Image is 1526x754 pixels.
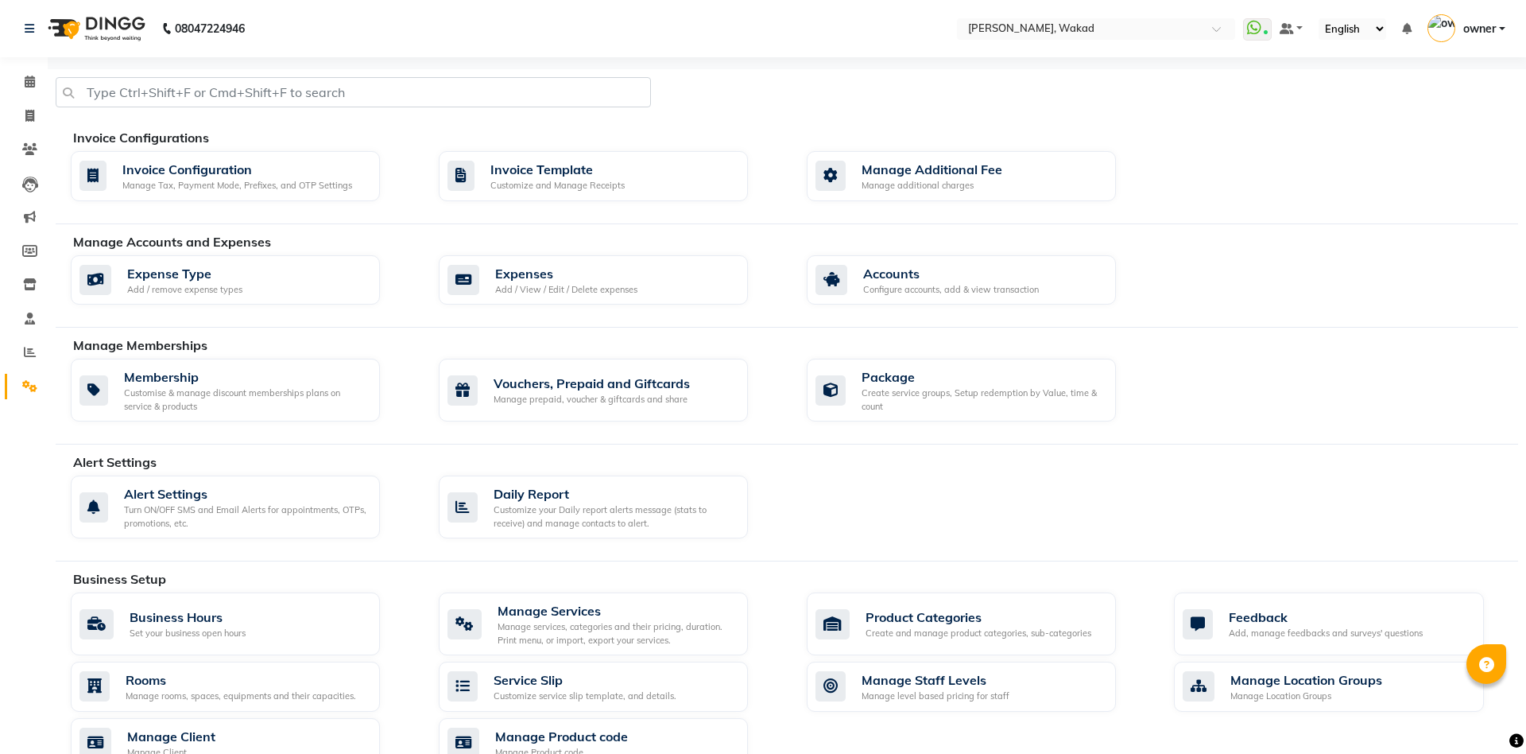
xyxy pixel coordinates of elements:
[130,608,246,627] div: Business Hours
[490,160,625,179] div: Invoice Template
[494,374,690,393] div: Vouchers, Prepaid and Giftcards
[862,670,1009,690] div: Manage Staff Levels
[1229,608,1423,627] div: Feedback
[862,387,1103,413] div: Create service groups, Setup redemption by Value, time & count
[439,476,783,538] a: Daily ReportCustomize your Daily report alerts message (stats to receive) and manage contacts to ...
[439,662,783,712] a: Service SlipCustomize service slip template, and details.
[175,6,245,51] b: 08047224946
[127,727,215,746] div: Manage Client
[494,484,735,503] div: Daily Report
[862,160,1002,179] div: Manage Additional Fee
[1463,21,1496,37] span: owner
[862,690,1009,703] div: Manage level based pricing for staff
[71,662,415,712] a: RoomsManage rooms, spaces, equipments and their capacities.
[807,662,1151,712] a: Manage Staff LevelsManage level based pricing for staff
[71,151,415,201] a: Invoice ConfigurationManage Tax, Payment Mode, Prefixes, and OTP Settings
[439,255,783,305] a: ExpensesAdd / View / Edit / Delete expenses
[41,6,149,51] img: logo
[866,627,1091,640] div: Create and manage product categories, sub-categories
[807,151,1151,201] a: Manage Additional FeeManage additional charges
[439,593,783,655] a: Manage ServicesManage services, categories and their pricing, duration. Print menu, or import, ex...
[124,367,367,387] div: Membership
[124,484,367,503] div: Alert Settings
[1174,662,1518,712] a: Manage Location GroupsManage Location Groups
[124,387,367,413] div: Customise & manage discount memberships plans on service & products
[494,690,676,703] div: Customize service slip template, and details.
[1427,14,1455,42] img: owner
[71,476,415,538] a: Alert SettingsTurn ON/OFF SMS and Email Alerts for appointments, OTPs, promotions, etc.
[439,359,783,422] a: Vouchers, Prepaid and GiftcardsManage prepaid, voucher & giftcards and share
[863,264,1039,283] div: Accounts
[494,503,735,530] div: Customize your Daily report alerts message (stats to receive) and manage contacts to alert.
[127,283,242,297] div: Add / remove expense types
[56,77,651,107] input: Type Ctrl+Shift+F or Cmd+Shift+F to search
[495,727,628,746] div: Manage Product code
[490,179,625,192] div: Customize and Manage Receipts
[124,503,367,530] div: Turn ON/OFF SMS and Email Alerts for appointments, OTPs, promotions, etc.
[807,359,1151,422] a: PackageCreate service groups, Setup redemption by Value, time & count
[122,160,352,179] div: Invoice Configuration
[495,264,637,283] div: Expenses
[494,670,676,690] div: Service Slip
[126,690,356,703] div: Manage rooms, spaces, equipments and their capacities.
[495,283,637,297] div: Add / View / Edit / Delete expenses
[122,179,352,192] div: Manage Tax, Payment Mode, Prefixes, and OTP Settings
[1174,593,1518,655] a: FeedbackAdd, manage feedbacks and surveys' questions
[71,255,415,305] a: Expense TypeAdd / remove expense types
[866,608,1091,627] div: Product Categories
[1230,690,1382,703] div: Manage Location Groups
[862,179,1002,192] div: Manage additional charges
[1230,670,1382,690] div: Manage Location Groups
[71,359,415,422] a: MembershipCustomise & manage discount memberships plans on service & products
[498,601,735,620] div: Manage Services
[807,593,1151,655] a: Product CategoriesCreate and manage product categories, sub-categories
[494,393,690,406] div: Manage prepaid, voucher & giftcards and share
[863,283,1039,297] div: Configure accounts, add & view transaction
[127,264,242,283] div: Expense Type
[862,367,1103,387] div: Package
[126,670,356,690] div: Rooms
[130,627,246,640] div: Set your business open hours
[498,620,735,647] div: Manage services, categories and their pricing, duration. Print menu, or import, export your servi...
[1229,627,1423,640] div: Add, manage feedbacks and surveys' questions
[439,151,783,201] a: Invoice TemplateCustomize and Manage Receipts
[807,255,1151,305] a: AccountsConfigure accounts, add & view transaction
[71,593,415,655] a: Business HoursSet your business open hours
